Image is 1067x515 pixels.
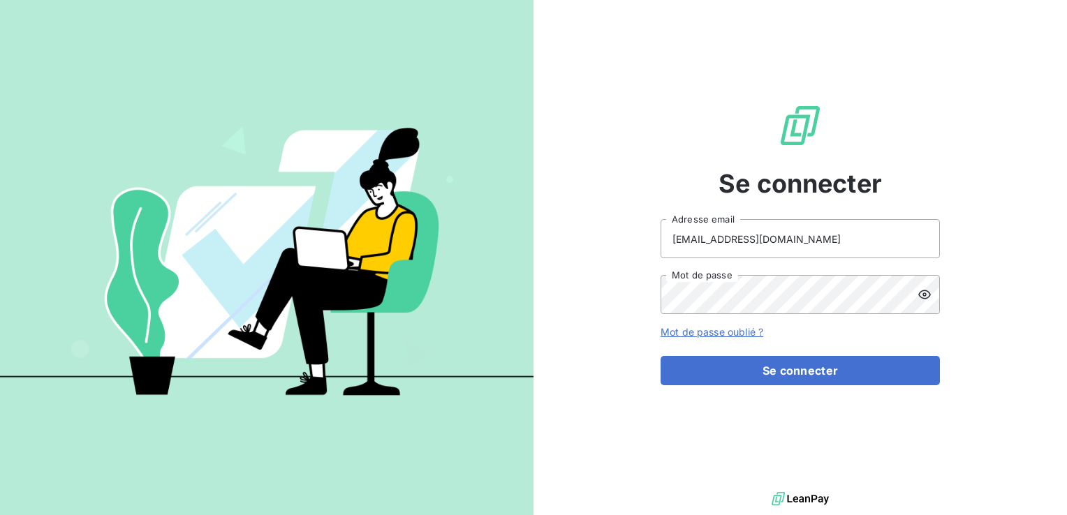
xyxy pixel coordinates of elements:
[778,103,823,148] img: Logo LeanPay
[661,356,940,385] button: Se connecter
[772,488,829,509] img: logo
[661,326,763,338] a: Mot de passe oublié ?
[661,219,940,258] input: placeholder
[719,165,882,202] span: Se connecter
